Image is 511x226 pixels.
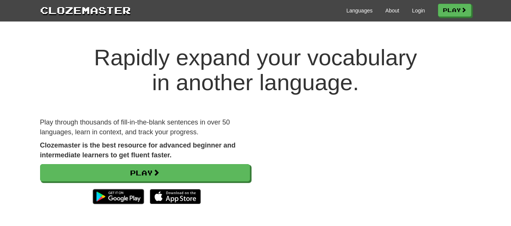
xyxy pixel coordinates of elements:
strong: Clozemaster is the best resource for advanced beginner and intermediate learners to get fluent fa... [40,141,236,159]
a: Clozemaster [40,3,131,17]
a: About [385,7,399,14]
img: Download_on_the_App_Store_Badge_US-UK_135x40-25178aeef6eb6b83b96f5f2d004eda3bffbb37122de64afbaef7... [150,189,201,204]
a: Languages [346,7,373,14]
img: Get it on Google Play [89,185,148,208]
a: Play [438,4,471,17]
a: Login [412,7,425,14]
a: Play [40,164,250,181]
p: Play through thousands of fill-in-the-blank sentences in over 50 languages, learn in context, and... [40,118,250,137]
